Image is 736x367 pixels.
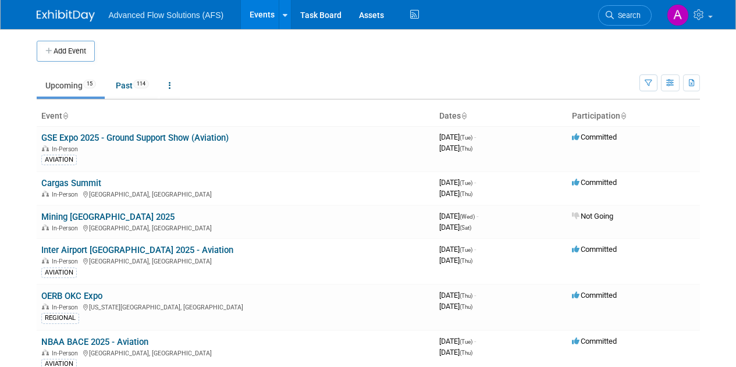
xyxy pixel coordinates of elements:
span: (Wed) [460,213,475,220]
a: Cargas Summit [41,178,101,188]
span: - [477,212,478,220]
span: Committed [572,337,617,345]
span: (Tue) [460,134,472,141]
span: 114 [133,80,149,88]
span: [DATE] [439,189,472,198]
span: [DATE] [439,223,471,231]
span: [DATE] [439,302,472,311]
img: In-Person Event [42,258,49,263]
a: Sort by Participation Type [620,111,626,120]
a: OERB OKC Expo [41,291,102,301]
span: (Tue) [460,180,472,186]
img: ExhibitDay [37,10,95,22]
div: [US_STATE][GEOGRAPHIC_DATA], [GEOGRAPHIC_DATA] [41,302,430,311]
div: AVIATION [41,268,77,278]
span: (Sat) [460,225,471,231]
span: [DATE] [439,291,476,300]
img: In-Person Event [42,304,49,309]
span: - [474,337,476,345]
span: - [474,291,476,300]
div: [GEOGRAPHIC_DATA], [GEOGRAPHIC_DATA] [41,256,430,265]
span: In-Person [52,350,81,357]
span: [DATE] [439,256,472,265]
a: Search [598,5,652,26]
span: [DATE] [439,245,476,254]
a: Inter Airport [GEOGRAPHIC_DATA] 2025 - Aviation [41,245,233,255]
span: Committed [572,178,617,187]
span: [DATE] [439,144,472,152]
span: (Thu) [460,350,472,356]
div: REGIONAL [41,313,79,323]
span: Search [614,11,641,20]
a: NBAA BACE 2025 - Aviation [41,337,148,347]
img: In-Person Event [42,350,49,355]
div: AVIATION [41,155,77,165]
a: Sort by Start Date [461,111,467,120]
button: Add Event [37,41,95,62]
a: Upcoming15 [37,74,105,97]
a: Sort by Event Name [62,111,68,120]
span: In-Person [52,225,81,232]
div: [GEOGRAPHIC_DATA], [GEOGRAPHIC_DATA] [41,223,430,232]
span: Committed [572,133,617,141]
a: Past114 [107,74,158,97]
div: [GEOGRAPHIC_DATA], [GEOGRAPHIC_DATA] [41,348,430,357]
div: [GEOGRAPHIC_DATA], [GEOGRAPHIC_DATA] [41,189,430,198]
span: - [474,178,476,187]
img: In-Person Event [42,225,49,230]
img: In-Person Event [42,145,49,151]
a: GSE Expo 2025 - Ground Support Show (Aviation) [41,133,229,143]
th: Dates [435,106,567,126]
a: Mining [GEOGRAPHIC_DATA] 2025 [41,212,175,222]
span: (Thu) [460,258,472,264]
span: (Thu) [460,191,472,197]
img: In-Person Event [42,191,49,197]
span: (Tue) [460,339,472,345]
span: (Thu) [460,145,472,152]
span: Committed [572,245,617,254]
span: In-Person [52,145,81,153]
span: In-Person [52,191,81,198]
span: [DATE] [439,133,476,141]
span: (Tue) [460,247,472,253]
span: (Thu) [460,293,472,299]
span: In-Person [52,258,81,265]
span: [DATE] [439,337,476,345]
span: [DATE] [439,212,478,220]
img: Alyson Makin [667,4,689,26]
span: - [474,245,476,254]
span: (Thu) [460,304,472,310]
span: - [474,133,476,141]
span: In-Person [52,304,81,311]
span: Committed [572,291,617,300]
span: Not Going [572,212,613,220]
th: Participation [567,106,700,126]
th: Event [37,106,435,126]
span: [DATE] [439,178,476,187]
span: 15 [83,80,96,88]
span: [DATE] [439,348,472,357]
span: Advanced Flow Solutions (AFS) [109,10,224,20]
